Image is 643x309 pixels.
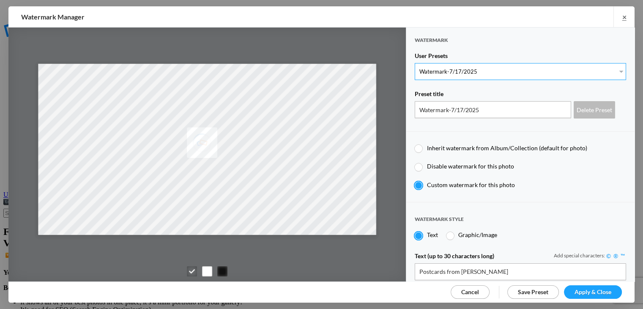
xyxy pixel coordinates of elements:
span: Inherit watermark from Album/Collection (default for photo) [427,144,587,152]
span: Save Preset [518,288,548,295]
div: Add special characters: [554,252,626,259]
a: ® [612,252,619,259]
span: Graphic/Image [458,231,497,238]
span: Watermark [415,37,448,51]
span: Cancel [461,288,479,295]
span: Preset title [415,90,443,101]
a: × [613,6,635,27]
a: Cancel [451,285,490,299]
span: Text (up to 30 characters long) [415,252,494,263]
a: Save Preset [507,285,559,299]
span: Watermark style [415,216,464,230]
span: Apply & Close [575,288,611,295]
a: ™ [619,252,626,259]
span: User Presets [415,52,448,63]
input: Name for your Watermark Preset [415,101,571,118]
a: Apply & Close [564,285,622,299]
span: Disable watermark for this photo [427,163,514,170]
a: © [605,252,612,259]
span: Text [427,231,438,238]
span: Custom watermark for this photo [427,181,515,188]
input: Enter your text here, for example: © Andy Anderson [415,263,626,280]
div: Delete Preset [574,101,615,119]
h2: Watermark Manager [21,6,409,28]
